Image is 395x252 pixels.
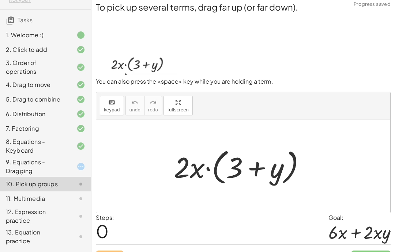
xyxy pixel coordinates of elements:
[328,213,391,222] div: Goal:
[6,180,65,188] div: 10. Pick up groups
[6,207,65,225] div: 12. Expression practice
[76,110,85,118] i: Task finished and correct.
[125,96,144,115] button: undoundo
[144,96,162,115] button: redoredo
[96,1,391,13] h2: To pick up several terms, drag far up (or far down).
[6,194,65,203] div: 11. Multimedia
[96,13,177,75] img: 7082fc1485faebb9b7af93849eb8fc5ffd41b57dcc94cb7c7bb5916beca3cf65.webp
[6,158,65,175] div: 9. Equations - Dragging
[104,107,120,112] span: keypad
[6,228,65,245] div: 13. Equation practice
[76,95,85,104] i: Task finished and correct.
[76,232,85,241] i: Task not started.
[150,98,157,107] i: redo
[18,16,33,24] span: Tasks
[131,98,138,107] i: undo
[6,31,65,39] div: 1. Welcome :)
[76,80,85,89] i: Task finished and correct.
[108,98,115,107] i: keyboard
[6,110,65,118] div: 6. Distribution
[6,95,65,104] div: 5. Drag to combine
[76,124,85,133] i: Task finished and correct.
[96,214,114,221] label: Steps:
[6,80,65,89] div: 4. Drag to move
[100,96,124,115] button: keyboardkeypad
[76,162,85,171] i: Task started.
[76,212,85,221] i: Task not started.
[6,58,65,76] div: 3. Order of operations
[96,220,109,242] span: 0
[76,45,85,54] i: Task finished and correct.
[354,1,391,8] span: Progress saved
[148,107,158,112] span: redo
[6,124,65,133] div: 7. Factoring
[163,96,193,115] button: fullscreen
[76,194,85,203] i: Task not started.
[6,137,65,155] div: 8. Equations - Keyboard
[76,180,85,188] i: Task not started.
[129,107,140,112] span: undo
[168,107,189,112] span: fullscreen
[96,77,391,86] p: You can also press the <space> key while you are holding a term.
[76,31,85,39] i: Task finished.
[6,45,65,54] div: 2. Click to add
[76,142,85,150] i: Task finished and correct.
[76,63,85,72] i: Task finished and correct.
